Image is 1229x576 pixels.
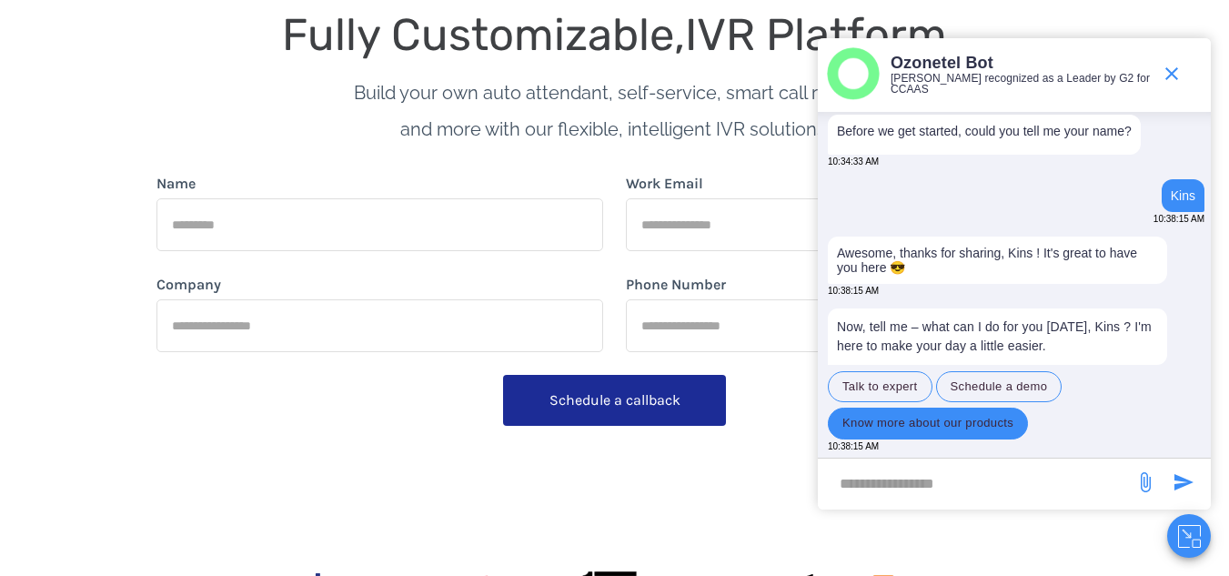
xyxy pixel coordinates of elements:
[828,157,879,167] span: 10:34:33 AM
[156,173,1073,449] form: form
[1153,214,1204,224] span: 10:38:15 AM
[1127,464,1164,500] span: send message
[685,8,947,61] span: IVR Platform
[626,274,726,296] label: Phone Number
[891,53,1152,74] p: Ozonetel Bot
[156,173,196,195] label: Name
[828,286,879,296] span: 10:38:15 AM
[837,246,1158,275] p: Awesome, thanks for sharing, Kins ! It's great to have you here 😎
[837,124,1132,138] p: Before we get started, could you tell me your name?
[828,441,879,451] span: 10:38:15 AM
[828,308,1167,365] p: Now, tell me – what can I do for you [DATE], Kins ? I'm here to make your day a little easier.
[156,274,221,296] label: Company
[827,468,1125,500] div: new-msg-input
[891,73,1152,95] p: [PERSON_NAME] recognized as a Leader by G2 for CCAAS
[354,82,876,104] span: Build your own auto attendant, self-service, smart call routing,
[1167,514,1211,558] button: Close chat
[828,371,932,403] button: Talk to expert
[827,47,880,100] img: header
[549,391,680,409] span: Schedule a callback
[626,173,703,195] label: Work Email
[503,375,726,426] button: Schedule a callback
[936,371,1063,403] button: Schedule a demo
[1153,56,1190,92] span: end chat or minimize
[1171,188,1195,203] div: Kins
[400,118,830,140] span: and more with our flexible, intelligent IVR solutions.
[828,408,1028,440] button: Know more about our products
[282,8,685,61] span: Fully Customizable,
[1165,464,1202,500] span: send message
